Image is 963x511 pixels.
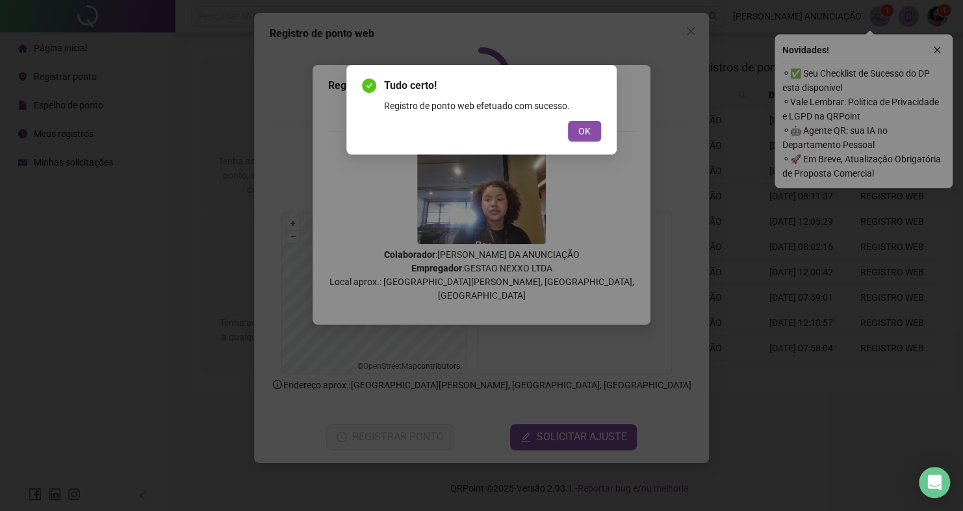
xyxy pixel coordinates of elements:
[362,79,376,93] span: check-circle
[919,467,950,498] div: Open Intercom Messenger
[578,124,591,138] span: OK
[568,121,601,142] button: OK
[384,99,601,113] div: Registro de ponto web efetuado com sucesso.
[384,78,601,93] span: Tudo certo!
